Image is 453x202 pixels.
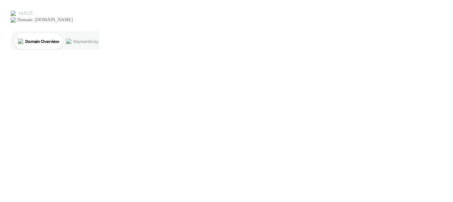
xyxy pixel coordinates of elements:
[11,17,16,23] img: website_grey.svg
[25,39,59,44] div: Domain Overview
[18,39,23,44] img: tab_domain_overview_orange.svg
[11,11,16,16] img: logo_orange.svg
[73,39,112,44] div: Keywords by Traffic
[17,17,73,23] div: Domain: [DOMAIN_NAME]
[66,39,71,44] img: tab_keywords_by_traffic_grey.svg
[19,11,32,16] div: v 4.0.25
